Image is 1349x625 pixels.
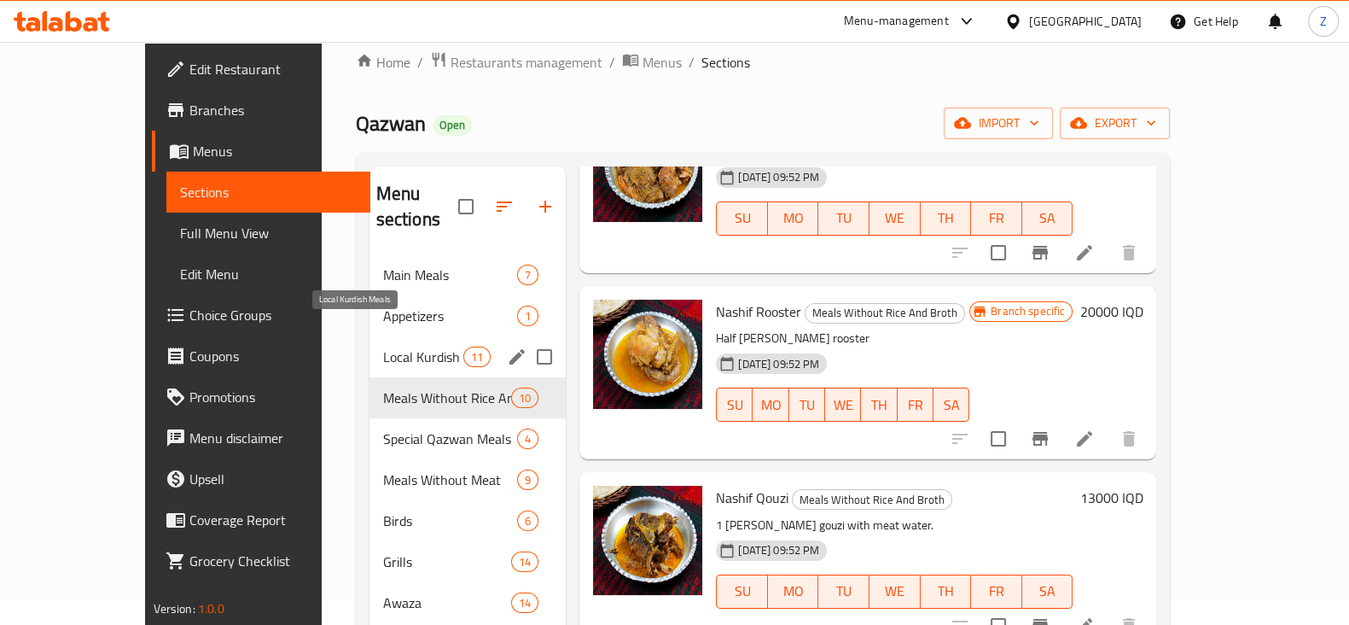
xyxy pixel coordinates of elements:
[518,431,538,447] span: 4
[789,388,825,422] button: TU
[369,500,567,541] div: Birds6
[189,346,357,366] span: Coupons
[383,593,511,613] span: Awaza
[1029,579,1067,604] span: SA
[152,377,370,418] a: Promotions
[189,510,357,530] span: Coverage Report
[868,393,890,418] span: TH
[511,552,538,572] div: items
[451,52,602,73] span: Restaurants management
[869,575,921,609] button: WE
[517,265,538,285] div: items
[152,418,370,459] a: Menu disclaimer
[1074,429,1095,449] a: Edit menu item
[861,388,897,422] button: TH
[927,206,965,231] span: TH
[484,186,525,227] span: Sort sections
[944,108,1053,139] button: import
[825,206,863,231] span: TU
[898,388,933,422] button: FR
[1029,206,1067,231] span: SA
[818,575,869,609] button: TU
[980,235,1016,271] span: Select to update
[525,186,566,227] button: Add section
[731,169,826,185] span: [DATE] 09:52 PM
[793,490,951,510] span: Meals Without Rice And Broth
[189,100,357,120] span: Branches
[193,141,357,161] span: Menus
[1020,418,1061,459] button: Branch-specific-item
[152,295,370,336] a: Choice Groups
[383,388,511,408] span: Meals Without Rice And Broth
[753,388,788,422] button: MO
[356,104,426,143] span: Qazwan
[716,575,768,609] button: SU
[518,308,538,324] span: 1
[369,254,567,295] div: Main Meals7
[356,52,410,73] a: Home
[1029,12,1142,31] div: [GEOGRAPHIC_DATA]
[189,469,357,489] span: Upsell
[643,52,682,73] span: Menus
[369,295,567,336] div: Appetizers1
[724,579,761,604] span: SU
[511,388,538,408] div: items
[716,515,1073,536] p: 1 [PERSON_NAME] gouzi with meat water.
[971,575,1022,609] button: FR
[154,598,195,620] span: Version:
[933,388,969,422] button: SA
[689,52,695,73] li: /
[512,390,538,406] span: 10
[940,393,962,418] span: SA
[876,206,914,231] span: WE
[593,113,702,222] img: Nashif Turkey
[189,59,357,79] span: Edit Restaurant
[731,542,826,558] span: [DATE] 09:52 PM
[433,118,472,132] span: Open
[844,11,949,32] div: Menu-management
[980,421,1016,457] span: Select to update
[464,349,490,365] span: 11
[152,336,370,377] a: Coupons
[152,90,370,131] a: Branches
[724,393,746,418] span: SU
[383,429,518,449] span: Special Qazwan Meals
[369,582,567,623] div: Awaza14
[1022,575,1073,609] button: SA
[825,579,863,604] span: TU
[876,579,914,604] span: WE
[504,344,530,370] button: edit
[152,49,370,90] a: Edit Restaurant
[593,300,702,409] img: Nashif Rooster
[768,202,819,236] button: MO
[984,303,1072,319] span: Branch specific
[609,52,615,73] li: /
[818,202,869,236] button: TU
[417,52,423,73] li: /
[166,254,370,295] a: Edit Menu
[152,459,370,499] a: Upsell
[978,579,1015,604] span: FR
[189,305,357,325] span: Choice Groups
[517,306,538,326] div: items
[622,51,682,73] a: Menus
[189,551,357,571] span: Grocery Checklist
[511,593,538,613] div: items
[166,213,370,254] a: Full Menu View
[383,265,518,285] div: Main Meals
[383,511,518,531] div: Birds
[512,554,538,570] span: 14
[927,579,965,604] span: TH
[517,429,538,449] div: items
[463,347,491,367] div: items
[198,598,224,620] span: 1.0.0
[869,202,921,236] button: WE
[805,303,965,324] div: Meals Without Rice And Broth
[593,486,702,595] img: Nashif Qouzi
[517,511,538,531] div: items
[1020,232,1061,273] button: Branch-specific-item
[716,388,753,422] button: SU
[1108,232,1149,273] button: delete
[825,388,861,422] button: WE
